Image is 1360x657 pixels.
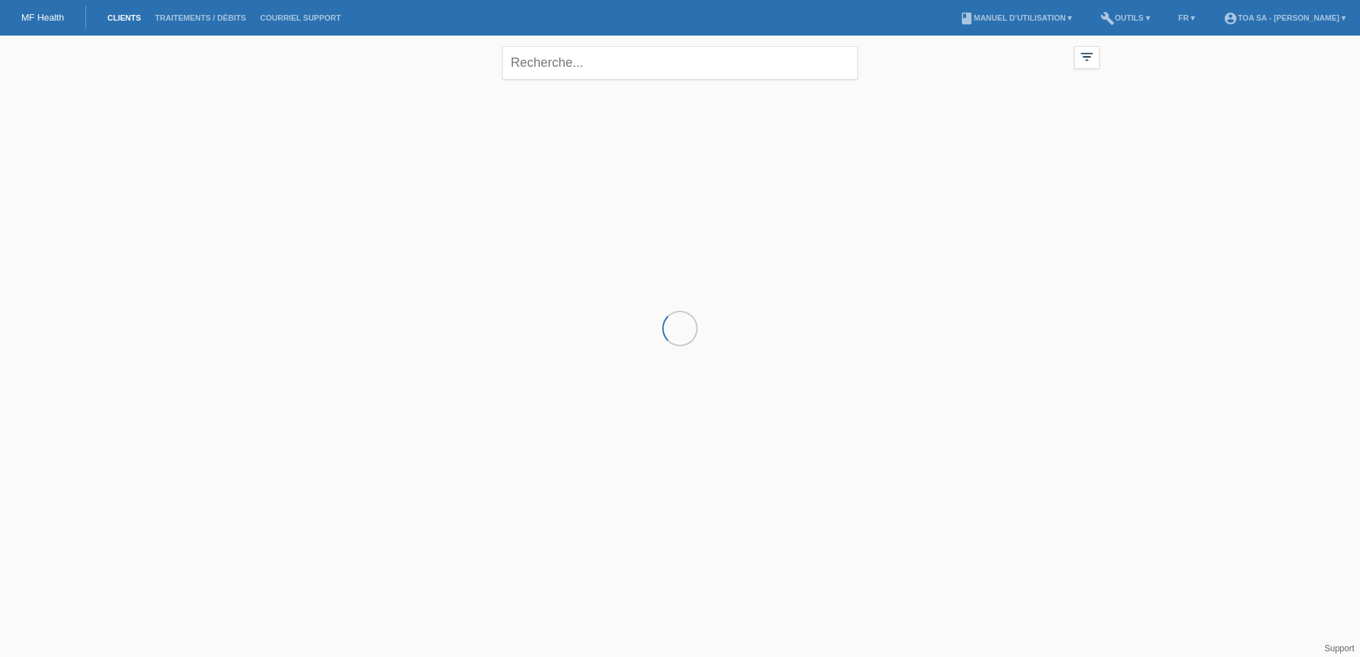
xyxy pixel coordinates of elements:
a: Clients [100,14,148,22]
i: book [960,11,974,26]
input: Recherche... [502,46,858,80]
a: buildOutils ▾ [1093,14,1157,22]
i: build [1100,11,1115,26]
a: bookManuel d’utilisation ▾ [952,14,1079,22]
a: MF Health [21,12,64,23]
a: account_circleTOA SA - [PERSON_NAME] ▾ [1216,14,1353,22]
a: FR ▾ [1172,14,1203,22]
a: Support [1324,643,1354,653]
i: filter_list [1079,49,1095,65]
a: Traitements / débits [148,14,253,22]
i: account_circle [1223,11,1238,26]
a: Courriel Support [253,14,348,22]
